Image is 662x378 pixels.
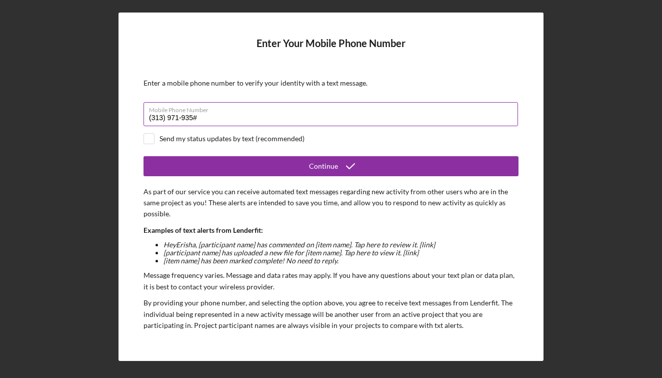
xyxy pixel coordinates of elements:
[143,156,518,176] button: Continue
[143,186,518,220] p: As part of our service you can receive automated text messages regarding new activity from other ...
[163,249,518,257] li: [participant name] has uploaded a new file for [item name]. Tap here to view it. [link]
[143,38,518,64] h4: Enter Your Mobile Phone Number
[149,103,518,114] label: Mobile Phone Number
[163,241,518,249] li: Hey Erisha , [participant name] has commented on [item name]. Tap here to review it. [link]
[143,270,518,292] p: Message frequency varies. Message and data rates may apply. If you have any questions about your ...
[143,225,518,236] p: Examples of text alerts from Lenderfit:
[143,297,518,331] p: By providing your phone number, and selecting the option above, you agree to receive text message...
[143,79,518,87] div: Enter a mobile phone number to verify your identity with a text message.
[163,257,518,265] li: [item name] has been marked complete! No need to reply.
[309,156,338,176] div: Continue
[159,135,304,143] div: Send my status updates by text (recommended)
